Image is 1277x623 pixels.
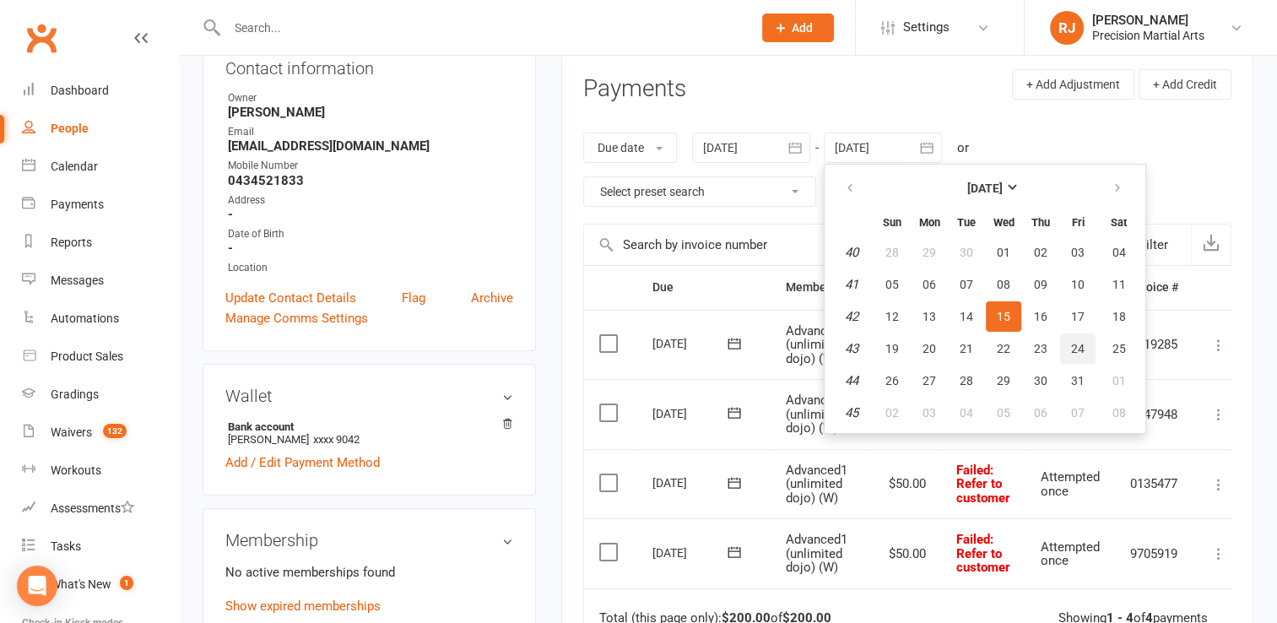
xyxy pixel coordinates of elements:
[652,400,730,426] div: [DATE]
[22,110,178,148] a: People
[1115,518,1193,588] td: 9705919
[1139,235,1168,255] div: Filter
[1023,333,1058,364] button: 23
[1041,539,1100,569] span: Attempted once
[960,310,973,323] span: 14
[786,323,847,366] span: Advanced1 (unlimited dojo) (W)
[583,133,677,163] button: Due date
[228,158,513,174] div: Mobile Number
[1112,342,1126,355] span: 25
[956,463,1010,506] span: Failed
[22,414,178,452] a: Waivers 132
[885,246,899,259] span: 28
[874,269,910,300] button: 05
[1115,266,1193,309] th: Invoice #
[967,181,1003,195] strong: [DATE]
[51,160,98,173] div: Calendar
[997,278,1010,291] span: 08
[1023,301,1058,332] button: 16
[51,539,81,553] div: Tasks
[845,373,858,388] em: 44
[652,469,730,496] div: [DATE]
[923,406,936,420] span: 03
[885,406,899,420] span: 02
[1071,278,1085,291] span: 10
[786,393,847,436] span: Advanced1 (unlimited dojo) (W)
[912,269,947,300] button: 06
[762,14,834,42] button: Add
[1112,246,1126,259] span: 04
[786,463,847,506] span: Advanced1 (unlimited dojo) (W)
[923,278,936,291] span: 06
[1023,398,1058,428] button: 06
[912,333,947,364] button: 20
[845,405,858,420] em: 45
[1041,469,1100,499] span: Attempted once
[912,398,947,428] button: 03
[986,237,1021,268] button: 01
[949,366,984,396] button: 28
[22,566,178,604] a: What's New1
[22,528,178,566] a: Tasks
[228,90,513,106] div: Owner
[1060,398,1096,428] button: 07
[103,424,127,438] span: 132
[51,577,111,591] div: What's New
[923,342,936,355] span: 20
[986,366,1021,396] button: 29
[225,452,380,473] a: Add / Edit Payment Method
[949,237,984,268] button: 30
[51,349,123,363] div: Product Sales
[225,52,513,78] h3: Contact information
[986,398,1021,428] button: 05
[1092,28,1204,43] div: Precision Martial Arts
[1115,310,1193,380] td: 2219285
[51,425,92,439] div: Waivers
[960,406,973,420] span: 04
[885,310,899,323] span: 12
[1072,216,1085,229] small: Friday
[923,310,936,323] span: 13
[225,562,513,582] p: No active memberships found
[22,452,178,490] a: Workouts
[225,599,381,614] a: Show expired memberships
[845,245,858,260] em: 40
[51,463,101,477] div: Workouts
[997,406,1010,420] span: 05
[652,539,730,566] div: [DATE]
[912,366,947,396] button: 27
[228,105,513,120] strong: [PERSON_NAME]
[885,342,899,355] span: 19
[874,237,910,268] button: 28
[1112,406,1126,420] span: 08
[1060,366,1096,396] button: 31
[1034,374,1047,387] span: 30
[225,387,513,405] h3: Wallet
[225,288,356,308] a: Update Contact Details
[637,266,771,309] th: Due
[986,333,1021,364] button: 22
[1097,366,1140,396] button: 01
[1112,310,1126,323] span: 18
[22,300,178,338] a: Automations
[22,148,178,186] a: Calendar
[584,225,1107,265] input: Search by invoice number
[997,374,1010,387] span: 29
[1060,269,1096,300] button: 10
[949,269,984,300] button: 07
[1071,374,1085,387] span: 31
[22,224,178,262] a: Reports
[986,301,1021,332] button: 15
[228,260,513,276] div: Location
[1023,269,1058,300] button: 09
[949,301,984,332] button: 14
[956,532,1010,575] span: Failed
[868,449,941,519] td: $50.00
[874,301,910,332] button: 12
[919,216,940,229] small: Monday
[874,366,910,396] button: 26
[17,566,57,606] div: Open Intercom Messenger
[1139,69,1231,100] button: + Add Credit
[1097,269,1140,300] button: 11
[1112,374,1126,387] span: 01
